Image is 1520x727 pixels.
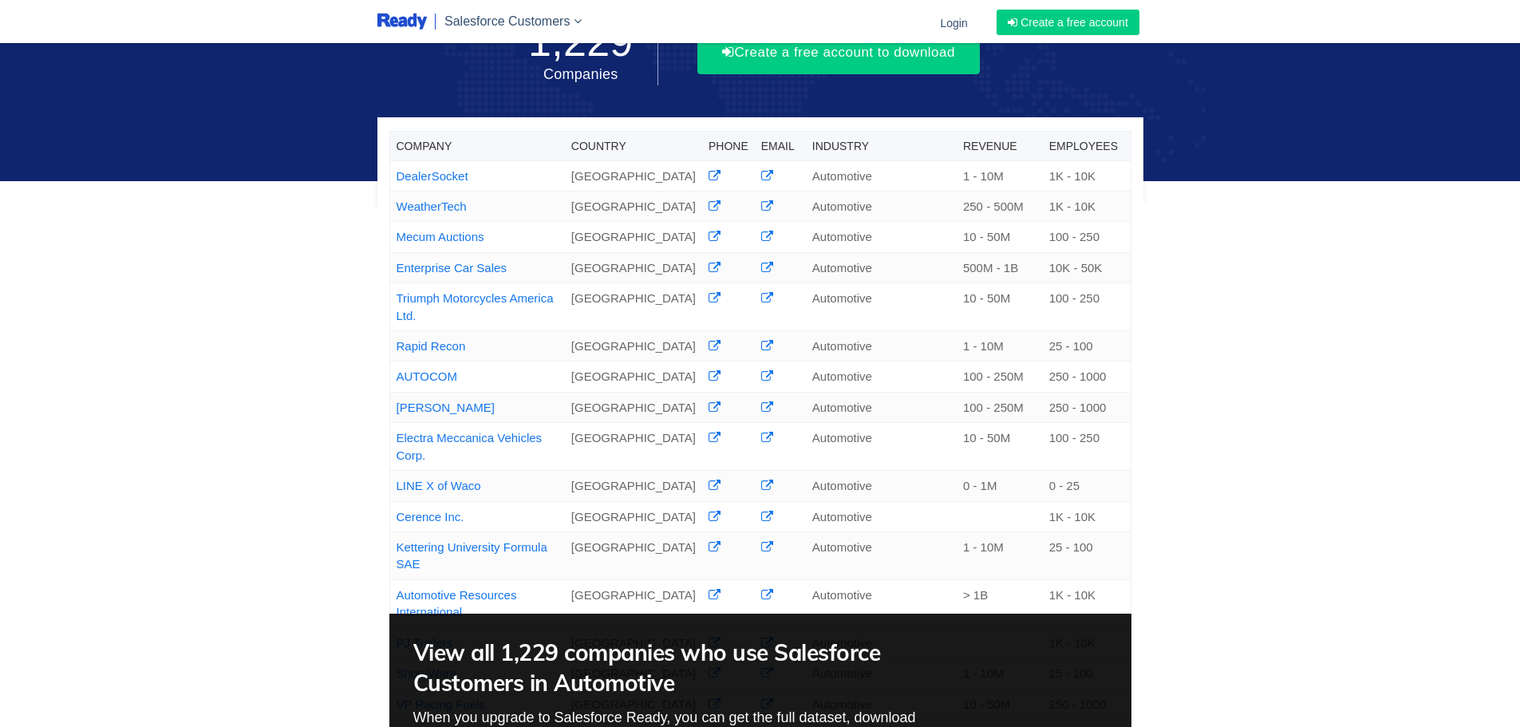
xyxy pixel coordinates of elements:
[806,331,957,362] td: Automotive
[957,471,1043,501] td: 0 - 1M
[1043,331,1131,362] td: 25 - 100
[565,222,702,252] td: [GEOGRAPHIC_DATA]
[1043,131,1131,160] th: Employees
[957,579,1043,627] td: > 1B
[565,501,702,531] td: [GEOGRAPHIC_DATA]
[957,191,1043,221] td: 250 - 500M
[806,160,957,191] td: Automotive
[397,588,517,618] a: Automotive Resources International
[806,222,957,252] td: Automotive
[806,423,957,471] td: Automotive
[997,10,1139,35] a: Create a free account
[957,423,1043,471] td: 10 - 50M
[1043,283,1131,331] td: 100 - 250
[565,331,702,362] td: [GEOGRAPHIC_DATA]
[806,252,957,283] td: Automotive
[565,531,702,579] td: [GEOGRAPHIC_DATA]
[444,14,570,28] span: Salesforce Customers
[1043,579,1131,627] td: 1K - 10K
[1043,423,1131,471] td: 100 - 250
[806,531,957,579] td: Automotive
[806,471,957,501] td: Automotive
[565,423,702,471] td: [GEOGRAPHIC_DATA]
[755,131,806,160] th: Email
[1043,160,1131,191] td: 1K - 10K
[957,531,1043,579] td: 1 - 10M
[397,169,468,183] a: DealerSocket
[397,339,466,353] a: Rapid Recon
[957,362,1043,392] td: 100 - 250M
[697,31,980,74] button: Create a free account to download
[1043,252,1131,283] td: 10K - 50K
[957,252,1043,283] td: 500M - 1B
[957,131,1043,160] th: Revenue
[397,369,457,383] a: AUTOCOM
[930,2,977,43] a: Login
[397,510,464,524] a: Cerence Inc.
[957,283,1043,331] td: 10 - 50M
[397,401,495,414] a: [PERSON_NAME]
[1043,471,1131,501] td: 0 - 25
[397,200,467,213] a: WeatherTech
[940,17,967,30] span: Login
[543,66,618,82] span: Companies
[377,12,428,32] img: logo
[397,230,484,243] a: Mecum Auctions
[565,471,702,501] td: [GEOGRAPHIC_DATA]
[1043,222,1131,252] td: 100 - 250
[565,283,702,331] td: [GEOGRAPHIC_DATA]
[389,131,565,160] th: Company
[806,501,957,531] td: Automotive
[1043,501,1131,531] td: 1K - 10K
[702,131,755,160] th: Phone
[1043,191,1131,221] td: 1K - 10K
[397,540,547,571] a: Kettering University Formula SAE
[1043,531,1131,579] td: 25 - 100
[957,160,1043,191] td: 1 - 10M
[565,579,702,627] td: [GEOGRAPHIC_DATA]
[565,252,702,283] td: [GEOGRAPHIC_DATA]
[957,331,1043,362] td: 1 - 10M
[565,392,702,422] td: [GEOGRAPHIC_DATA]
[806,579,957,627] td: Automotive
[957,392,1043,422] td: 100 - 250M
[957,222,1043,252] td: 10 - 50M
[565,191,702,221] td: [GEOGRAPHIC_DATA]
[806,283,957,331] td: Automotive
[1043,392,1131,422] td: 250 - 1000
[397,261,507,275] a: Enterprise Car Sales
[565,362,702,392] td: [GEOGRAPHIC_DATA]
[565,160,702,191] td: [GEOGRAPHIC_DATA]
[1043,362,1131,392] td: 250 - 1000
[397,479,481,492] a: LINE X of Waco
[806,392,957,422] td: Automotive
[397,431,543,461] a: Electra Meccanica Vehicles Corp.
[806,191,957,221] td: Automotive
[806,131,957,160] th: Industry
[806,362,957,392] td: Automotive
[565,131,702,160] th: Country
[413,638,982,698] h2: View all 1,229 companies who use Salesforce Customers in Automotive
[397,291,554,322] a: Triumph Motorcycles America Ltd.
